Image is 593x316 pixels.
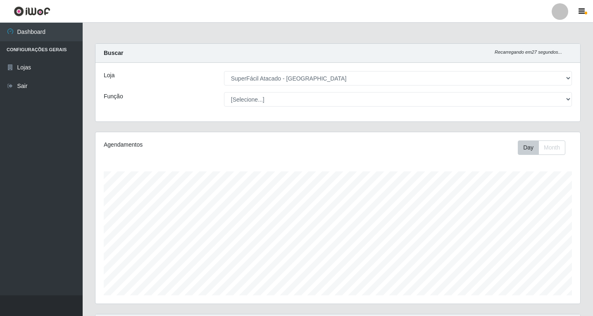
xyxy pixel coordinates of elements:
div: First group [518,140,565,155]
strong: Buscar [104,50,123,56]
button: Month [538,140,565,155]
button: Day [518,140,539,155]
i: Recarregando em 27 segundos... [495,50,562,55]
div: Toolbar with button groups [518,140,572,155]
div: Agendamentos [104,140,292,149]
img: CoreUI Logo [14,6,50,17]
label: Função [104,92,123,101]
label: Loja [104,71,114,80]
